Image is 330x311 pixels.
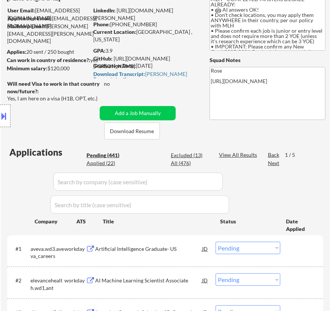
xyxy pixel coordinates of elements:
div: [PHONE_NUMBER] [93,21,200,28]
div: JD [201,273,208,287]
div: View All Results [219,151,259,159]
div: Next [268,159,280,167]
div: [GEOGRAPHIC_DATA] , [US_STATE] [93,28,200,43]
div: #1 [15,245,24,253]
div: Excluded (13) [171,152,208,159]
a: [URL][DOMAIN_NAME][PERSON_NAME] [93,7,173,21]
div: Status [220,214,275,228]
div: elevancehealth.wd1.ant [30,277,64,291]
strong: Current Location: [93,29,136,35]
div: aveva.wd3.aveva_careers [30,245,64,260]
div: [EMAIL_ADDRESS][DOMAIN_NAME] [8,7,120,21]
strong: LinkedIn: [93,7,116,14]
div: 3.9 [93,47,201,55]
strong: Application Email: [8,15,52,21]
a: Download Transcript:[PERSON_NAME] Transcript.pdf [93,71,198,79]
div: 1 / 5 [285,151,302,159]
div: [EMAIL_ADDRESS][DOMAIN_NAME] [8,15,120,29]
div: [PERSON_NAME][EMAIL_ADDRESS][PERSON_NAME][DOMAIN_NAME] [7,23,120,45]
button: Add a Job Manually [100,106,176,120]
div: ATS [76,218,103,225]
div: #2 [15,277,24,284]
div: Artificial Intelligence Graduate- US [95,245,202,253]
div: workday [64,245,86,253]
div: Back [268,151,280,159]
strong: User Email: [8,7,35,14]
strong: Phone: [93,21,110,27]
div: Squad Notes [210,56,325,64]
div: AI Machine Learning Scientist Associate [95,277,202,284]
input: Search by company (case sensitive) [53,173,223,191]
div: [PERSON_NAME] Transcript.pdf [93,71,198,82]
div: [DATE] [93,62,200,70]
div: Date Applied [286,218,314,232]
div: Company [35,218,76,225]
div: All (476) [171,159,208,167]
strong: Mailslurp Email: [7,23,46,29]
div: Title [103,218,213,225]
div: JD [201,242,208,255]
input: Search by title (case sensitive) [50,196,229,214]
div: workday [64,277,86,284]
